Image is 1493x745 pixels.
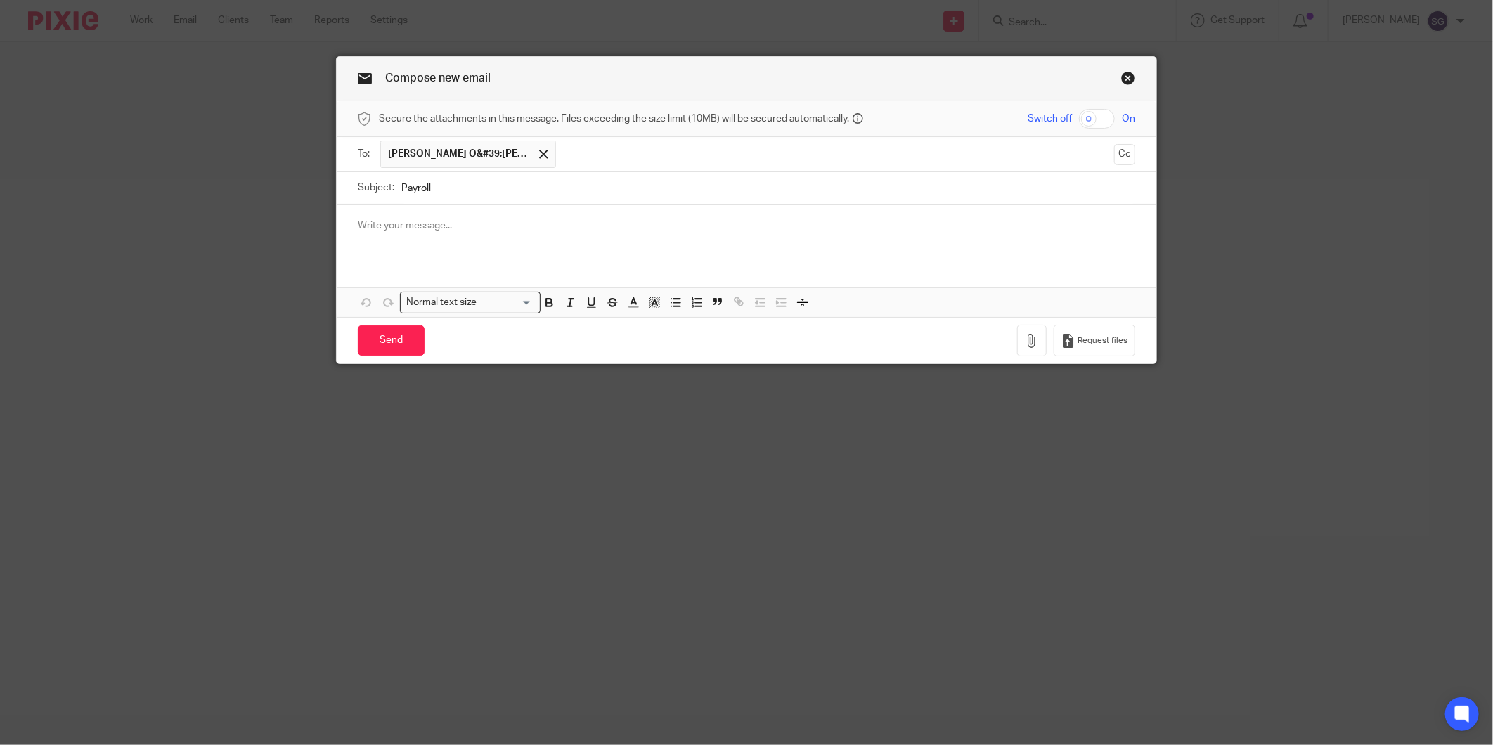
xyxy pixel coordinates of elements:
a: Close this dialog window [1121,71,1135,90]
button: Request files [1054,325,1135,356]
span: Normal text size [403,295,480,310]
span: Secure the attachments in this message. Files exceeding the size limit (10MB) will be secured aut... [379,112,849,126]
label: Subject: [358,181,394,195]
button: Cc [1114,144,1135,165]
span: Switch off [1028,112,1072,126]
span: Compose new email [385,72,491,84]
span: Request files [1078,335,1127,346]
input: Send [358,325,425,356]
span: [PERSON_NAME] O&#39;[PERSON_NAME] [388,147,529,161]
span: On [1122,112,1135,126]
div: Search for option [400,292,541,313]
input: Search for option [481,295,532,310]
label: To: [358,147,373,161]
